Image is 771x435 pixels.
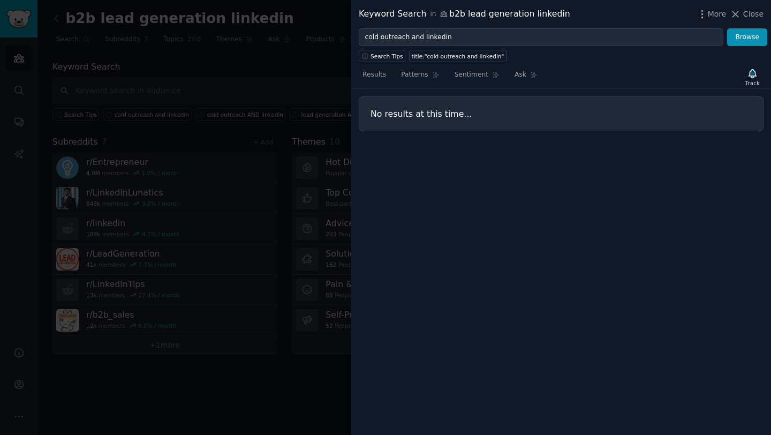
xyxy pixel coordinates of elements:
div: Track [745,79,760,87]
span: Sentiment [455,70,488,80]
span: Close [743,9,764,20]
span: Results [362,70,386,80]
button: Track [742,66,764,88]
h3: No results at this time... [371,108,752,119]
a: title:"cold outreach and linkedin" [409,50,507,62]
a: Ask [511,66,541,88]
span: in [430,10,436,19]
span: Patterns [401,70,428,80]
a: Patterns [397,66,443,88]
span: Search Tips [371,52,403,60]
div: title:"cold outreach and linkedin" [412,52,504,60]
input: Try a keyword related to your business [359,28,723,47]
span: More [708,9,727,20]
div: Keyword Search b2b lead generation linkedin [359,7,570,21]
button: More [697,9,727,20]
button: Close [730,9,764,20]
button: Search Tips [359,50,405,62]
a: Sentiment [451,66,503,88]
a: Results [359,66,390,88]
button: Browse [727,28,767,47]
span: Ask [515,70,526,80]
